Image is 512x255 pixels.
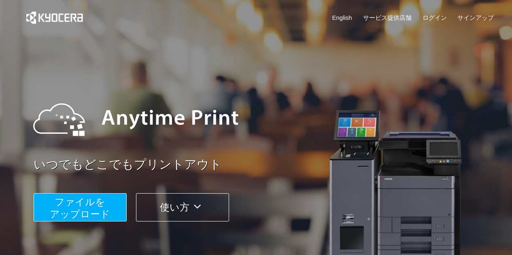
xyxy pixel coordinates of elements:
a: サインアップ [457,13,494,22]
a: ログイン [423,13,447,22]
a: English [332,13,352,22]
a: いつでもどこでもプリントアウト [34,156,499,173]
button: 使い方 [136,193,229,221]
button: ファイルを​​アップロード [34,193,127,221]
span: ファイルを ​​アップロード [50,196,110,219]
a: サービス提供店舗 [363,13,412,22]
